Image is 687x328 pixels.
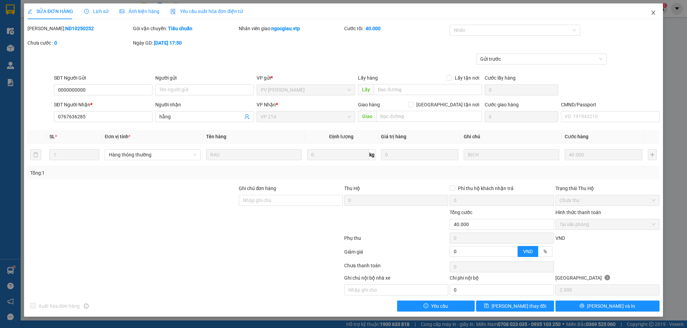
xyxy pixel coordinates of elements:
[54,101,153,108] div: SĐT Người Nhận
[374,84,482,95] input: Dọc đường
[485,84,558,95] input: Cước lấy hàng
[492,302,547,310] span: [PERSON_NAME] thay đổi
[464,149,560,160] input: Ghi Chú
[461,130,562,143] th: Ghi chú
[54,74,153,82] div: SĐT Người Gửi
[543,249,547,254] span: %
[358,84,374,95] span: Lấy
[381,149,458,160] input: 0
[651,10,656,15] span: close
[605,275,610,280] span: info-circle
[450,210,472,215] span: Tổng cước
[555,274,660,284] div: [GEOGRAPHIC_DATA]
[120,9,124,14] span: picture
[579,303,584,309] span: printer
[565,149,642,160] input: 0
[344,274,448,284] div: Ghi chú nội bộ nhà xe
[84,304,89,308] span: info-circle
[271,26,300,31] b: ngocgiau.vtp
[344,25,448,32] div: Cước rồi :
[343,234,449,246] div: Phụ thu
[206,149,302,160] input: VD: Bàn, Ghế
[561,101,660,108] div: CMND/Passport
[170,9,243,14] span: Yêu cầu xuất hóa đơn điện tử
[358,111,376,122] span: Giao
[239,186,277,191] label: Ghi chú đơn hàng
[424,303,428,309] span: exclamation-circle
[120,9,159,14] span: Ảnh kiện hàng
[239,25,343,32] div: Nhân viên giao:
[452,74,482,82] span: Lấy tận nơi
[261,85,351,95] span: PV Nam Đong
[343,248,449,260] div: Giảm giá
[485,111,558,122] input: Cước giao hàng
[84,9,109,14] span: Lịch sử
[244,114,250,119] span: user-add
[54,40,57,46] b: 0
[206,134,226,139] span: Tên hàng
[376,111,482,122] input: Dọc đường
[344,284,448,295] input: Nhập ghi chú
[365,26,381,31] b: 40.000
[431,302,448,310] span: Yêu cầu
[455,185,516,192] span: Phí thu hộ khách nhận trả
[155,101,254,108] div: Người nhận
[587,302,635,310] span: [PERSON_NAME] và In
[133,39,237,47] div: Ngày GD:
[560,219,655,230] span: Tại văn phòng
[523,249,533,254] span: VND
[257,74,355,82] div: VP gửi
[27,9,32,14] span: edit
[343,262,449,274] div: Chưa thanh toán
[65,26,94,31] b: ND10250252
[154,40,182,46] b: [DATE] 17:50
[155,74,254,82] div: Người gửi
[484,303,489,309] span: save
[555,210,601,215] label: Hình thức thanh toán
[36,302,82,310] span: Xuất hóa đơn hàng
[344,186,360,191] span: Thu Hộ
[485,102,519,107] label: Cước giao hàng
[476,301,554,312] button: save[PERSON_NAME] thay đổi
[480,54,602,64] span: Gửi trước
[450,274,554,284] div: Chi phí nội bộ
[555,301,660,312] button: printer[PERSON_NAME] và In
[644,3,663,23] button: Close
[239,195,343,206] input: Ghi chú đơn hàng
[485,75,516,81] label: Cước lấy hàng
[555,235,565,241] span: VND
[168,26,192,31] b: Tiêu chuẩn
[27,9,73,14] span: SỬA ĐƠN HÀNG
[30,169,265,177] div: Tổng: 1
[565,134,588,139] span: Cước hàng
[261,112,351,122] span: VP 214
[109,150,196,160] span: Hàng thông thường
[414,101,482,108] span: [GEOGRAPHIC_DATA] tận nơi
[30,149,41,160] button: delete
[329,134,353,139] span: Định lượng
[560,195,655,206] span: Chưa thu
[369,149,375,160] span: kg
[84,9,89,14] span: clock-circle
[358,102,380,107] span: Giao hàng
[49,134,55,139] span: SL
[170,9,176,14] img: icon
[358,75,378,81] span: Lấy hàng
[133,25,237,32] div: Gói vận chuyển:
[105,134,131,139] span: Đơn vị tính
[397,301,475,312] button: exclamation-circleYêu cầu
[27,39,132,47] div: Chưa cước :
[257,102,276,107] span: VP Nhận
[381,134,406,139] span: Giá trị hàng
[648,149,657,160] button: plus
[27,25,132,32] div: [PERSON_NAME]:
[555,185,660,192] div: Trạng thái Thu Hộ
